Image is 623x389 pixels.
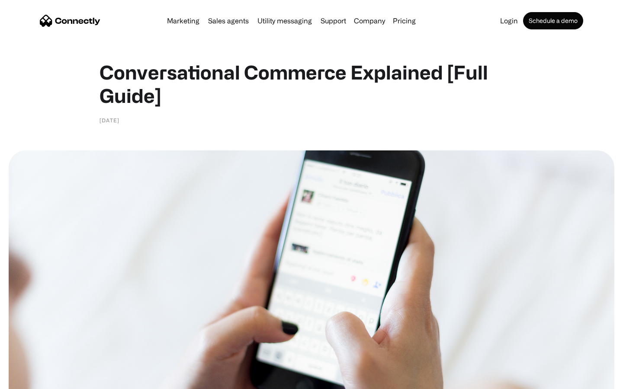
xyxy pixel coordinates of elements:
a: Login [497,17,521,24]
aside: Language selected: English [9,374,52,386]
ul: Language list [17,374,52,386]
a: Support [317,17,350,24]
div: Company [354,15,385,27]
a: Utility messaging [254,17,315,24]
div: [DATE] [100,116,119,124]
a: Marketing [164,17,203,24]
a: Pricing [389,17,419,24]
a: Schedule a demo [523,12,583,29]
h1: Conversational Commerce Explained [Full Guide] [100,61,523,107]
a: Sales agents [205,17,252,24]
